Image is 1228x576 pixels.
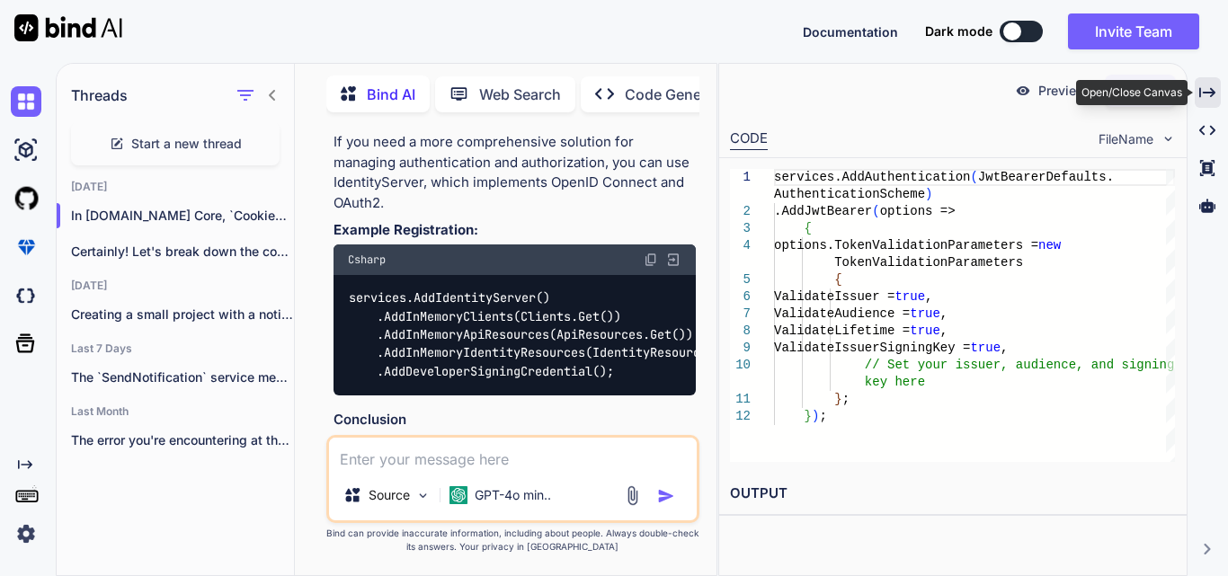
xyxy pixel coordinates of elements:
[71,306,294,323] p: Creating a small project with a notification...
[719,473,1187,515] h2: OUTPUT
[57,279,294,293] h2: [DATE]
[730,323,751,340] div: 8
[71,431,294,449] p: The error you're encountering at the line...
[71,368,294,386] p: The `SendNotification` service mentioned in the previous...
[865,358,1174,372] span: // Set your issuer, audience, and signing
[622,485,643,506] img: attachment
[774,238,1038,253] span: options.TokenValidationParameters =
[11,183,41,214] img: githubLight
[1068,13,1199,49] button: Invite Team
[14,14,122,41] img: Bind AI
[842,392,850,406] span: ;
[774,170,970,184] span: services.AddAuthentication
[1038,82,1087,100] p: Preview
[334,221,478,238] strong: Example Registration:
[925,289,932,304] span: ,
[11,135,41,165] img: ai-studio
[730,357,751,374] div: 10
[657,487,675,505] img: icon
[730,288,751,306] div: 6
[71,84,128,106] h1: Threads
[1161,131,1176,146] img: chevron down
[730,408,751,425] div: 12
[1015,83,1031,99] img: preview
[978,170,1114,184] span: JwtBearerDefaults.
[940,323,948,338] span: ,
[865,375,925,389] span: key here
[625,84,734,105] p: Code Generator
[730,169,751,186] div: 1
[730,306,751,323] div: 7
[834,255,1023,270] span: TokenValidationParameters
[774,289,894,304] span: ValidateIssuer =
[940,306,948,321] span: ,
[910,323,940,338] span: true
[880,204,956,218] span: options =>
[475,486,551,504] p: GPT-4o min..
[1076,80,1188,105] div: Open/Close Canvas
[970,170,977,184] span: (
[730,340,751,357] div: 9
[11,518,41,549] img: settings
[334,410,696,430] h3: Conclusion
[334,132,696,213] p: If you need a more comprehensive solution for managing authentication and authorization, you can ...
[57,180,294,194] h2: [DATE]
[834,392,841,406] span: }
[644,253,658,267] img: copy
[730,128,768,150] div: CODE
[730,271,751,288] div: 5
[812,409,819,423] span: )
[730,237,751,254] div: 4
[57,341,294,356] h2: Last 7 Days
[805,221,812,235] span: {
[326,527,699,554] p: Bind can provide inaccurate information, including about people. Always double-check its answers....
[819,409,826,423] span: ;
[774,341,970,355] span: ValidateIssuerSigningKey =
[1099,130,1153,148] span: FileName
[805,409,812,423] span: }
[834,272,841,287] span: {
[11,280,41,311] img: darkCloudIdeIcon
[872,204,879,218] span: (
[348,288,765,380] code: services.AddIdentityServer() .AddInMemoryClients(Clients.Get()) .AddInMemoryApiResources(ApiResou...
[730,391,751,408] div: 11
[730,203,751,220] div: 2
[11,86,41,117] img: chat
[774,306,910,321] span: ValidateAudience =
[131,135,242,153] span: Start a new thread
[803,24,898,40] span: Documentation
[369,486,410,504] p: Source
[71,207,294,225] p: In [DOMAIN_NAME] Core, `CookieAuthenticationDe...
[479,84,561,105] p: Web Search
[774,323,910,338] span: ValidateLifetime =
[415,488,431,503] img: Pick Models
[1001,341,1008,355] span: ,
[925,22,992,40] span: Dark mode
[1038,238,1061,253] span: new
[970,341,1001,355] span: true
[730,220,751,237] div: 3
[11,232,41,262] img: premium
[774,204,872,218] span: .AddJwtBearer
[57,404,294,419] h2: Last Month
[803,22,898,41] button: Documentation
[367,84,415,105] p: Bind AI
[910,306,940,321] span: true
[665,252,681,268] img: Open in Browser
[348,253,386,267] span: Csharp
[925,187,932,201] span: )
[449,486,467,504] img: GPT-4o mini
[71,243,294,261] p: Certainly! Let's break down the code sni...
[774,187,925,201] span: AuthenticationScheme
[894,289,925,304] span: true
